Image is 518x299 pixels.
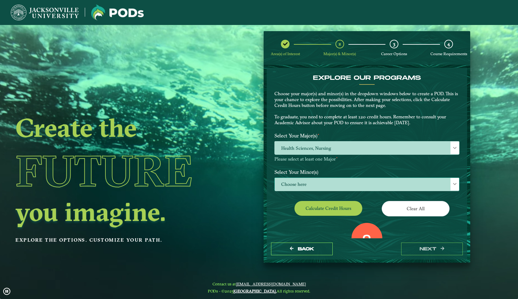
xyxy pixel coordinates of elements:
h2: Create the [15,115,218,141]
button: Calculate credit hours [294,201,362,215]
sup: ⋆ [336,155,338,160]
label: Select Your Minor(s) [270,166,464,178]
h1: Future [15,143,218,199]
span: Career Options [381,51,407,56]
a: [EMAIL_ADDRESS][DOMAIN_NAME] [236,281,306,286]
span: Contact us at [208,281,310,286]
a: [GEOGRAPHIC_DATA]. [233,289,277,293]
sup: ⋆ [317,132,320,137]
p: Choose your major(s) and minor(s) in the dropdown windows below to create a POD. This is your cha... [274,91,459,126]
span: Health Sciences, Nursing [275,141,459,155]
span: Choose here [275,178,459,191]
label: 0 [363,233,371,245]
label: Select Your Major(s) [270,130,464,141]
button: Back [271,243,333,255]
button: next [401,243,463,255]
span: Area(s) of Interest [271,51,300,56]
h4: EXPLORE OUR PROGRAMS [274,74,459,82]
span: 4 [447,41,450,47]
span: Course Requirements [430,51,467,56]
span: Back [298,246,314,252]
p: Explore the options. Customize your path. [15,236,218,245]
button: Clear All [382,201,450,216]
span: Major(s) & Minor(s) [323,51,356,56]
span: PODs - ©2025 All rights reserved. [208,289,310,293]
span: 3 [393,41,395,47]
h2: you imagine. [15,199,218,225]
img: Jacksonville University logo [91,5,144,20]
img: Jacksonville University logo [11,5,79,20]
p: Please select at least one Major [274,156,459,162]
span: 2 [339,41,341,47]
